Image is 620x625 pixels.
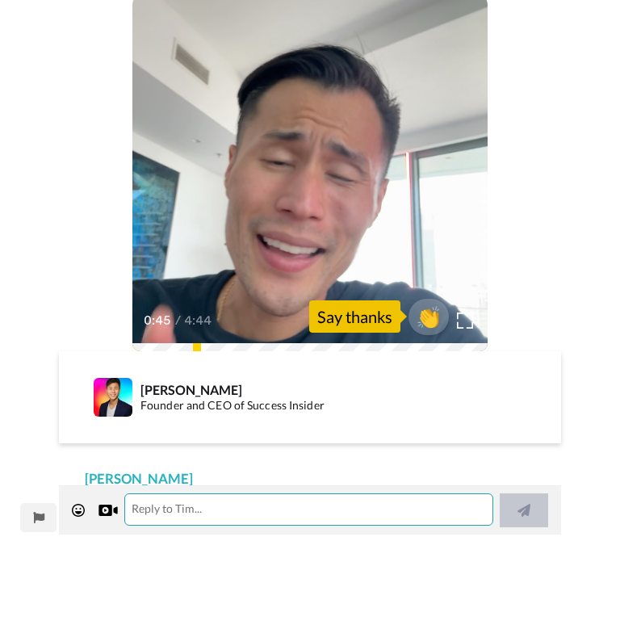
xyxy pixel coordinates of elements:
[457,312,473,329] img: Full screen
[144,311,172,330] span: 0:45
[140,399,534,413] div: Founder and CEO of Success Insider
[408,304,449,329] span: 👏
[175,311,181,330] span: /
[140,382,534,397] div: [PERSON_NAME]
[85,469,535,489] div: [PERSON_NAME]
[408,299,449,335] button: 👏
[309,300,400,333] div: Say thanks
[184,311,212,330] span: 4:44
[98,501,118,520] div: Reply by Video
[94,378,132,417] img: Profile Image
